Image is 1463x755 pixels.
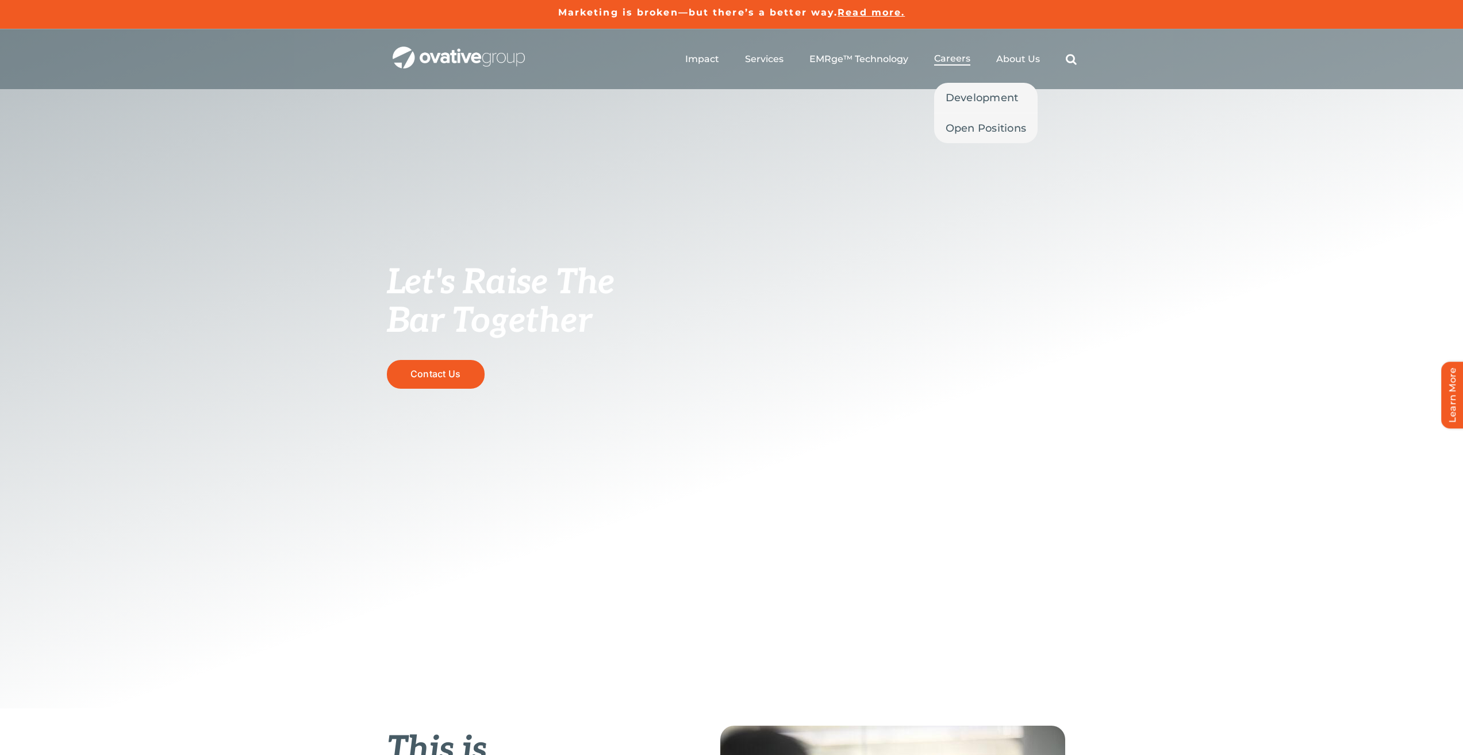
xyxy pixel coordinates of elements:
a: Marketing is broken—but there’s a better way. [558,7,838,18]
a: About Us [996,53,1040,65]
span: Bar Together [387,301,592,342]
a: OG_Full_horizontal_WHT [393,45,525,56]
span: Development [946,90,1019,106]
a: Development [934,83,1038,113]
span: Open Positions [946,120,1027,136]
a: Read more. [838,7,905,18]
a: Impact [685,53,719,65]
a: Search [1066,53,1077,65]
span: Contact Us [410,368,460,380]
a: Careers [934,53,970,66]
nav: Menu [685,41,1077,78]
a: Services [745,53,784,65]
a: EMRge™ Technology [809,53,908,65]
span: Let's Raise The [387,262,615,304]
span: Careers [934,53,970,64]
a: Contact Us [387,360,485,388]
a: Open Positions [934,113,1038,143]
